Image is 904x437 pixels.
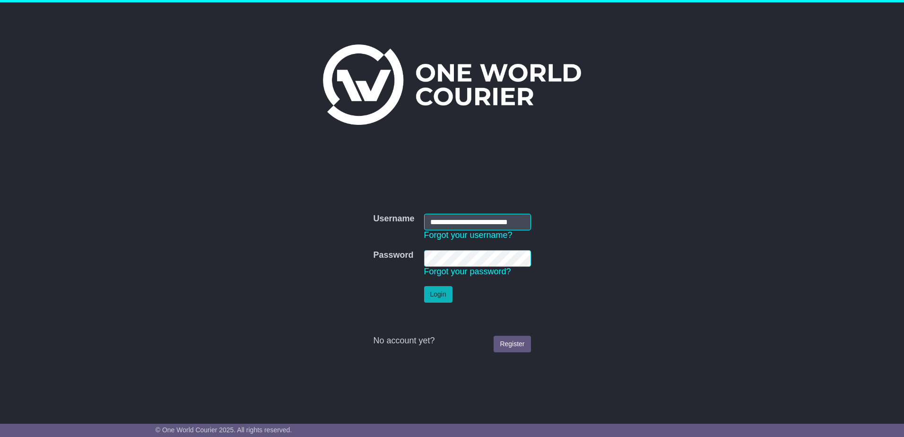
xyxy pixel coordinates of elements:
a: Forgot your password? [424,267,511,276]
label: Password [373,250,413,261]
img: One World [323,44,581,125]
div: No account yet? [373,336,530,346]
a: Register [494,336,530,352]
button: Login [424,286,452,303]
label: Username [373,214,414,224]
span: © One World Courier 2025. All rights reserved. [156,426,292,434]
a: Forgot your username? [424,230,513,240]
